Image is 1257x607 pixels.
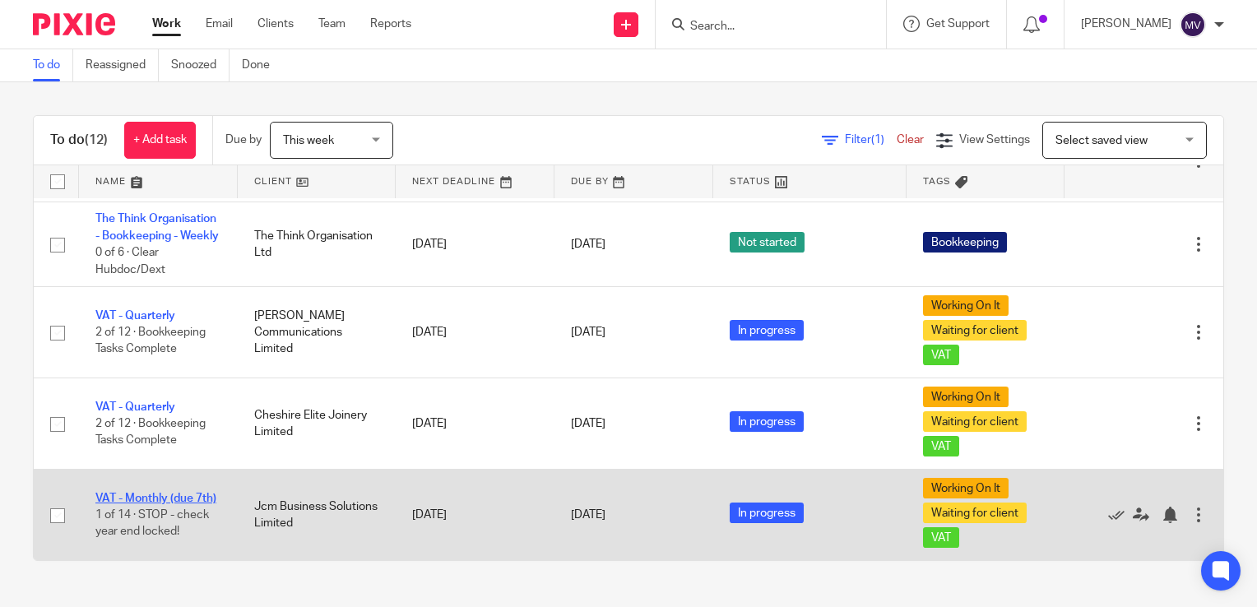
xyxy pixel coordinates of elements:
span: In progress [730,503,804,523]
span: Waiting for client [923,503,1027,523]
input: Search [689,20,837,35]
td: [DATE] [396,202,554,287]
a: Mark as done [1108,507,1133,523]
span: (1) [871,134,884,146]
span: Filter [845,134,897,146]
a: Team [318,16,346,32]
a: Work [152,16,181,32]
span: VAT [923,345,959,365]
span: Not started [730,232,805,253]
img: svg%3E [1180,12,1206,38]
td: Cheshire Elite Joinery Limited [238,378,397,470]
h1: To do [50,132,108,149]
span: Get Support [926,18,990,30]
span: (12) [85,133,108,146]
td: [DATE] [396,287,554,378]
span: Waiting for client [923,411,1027,432]
a: Clear [897,134,924,146]
span: [DATE] [571,418,605,429]
span: Bookkeeping [923,232,1007,253]
span: In progress [730,411,804,432]
span: 2 of 12 · Bookkeeping Tasks Complete [95,418,206,447]
a: Reassigned [86,49,159,81]
td: The Think Organisation Ltd [238,202,397,287]
span: [DATE] [571,327,605,338]
td: [DATE] [396,470,554,561]
span: 0 of 6 · Clear Hubdoc/Dext [95,247,165,276]
span: 1 of 14 · STOP - check year end locked! [95,509,209,538]
a: VAT - Monthly (due 7th) [95,493,216,504]
a: The Think Organisation - Bookkeeping - Weekly [95,213,219,241]
span: Select saved view [1055,135,1148,146]
span: VAT [923,527,959,548]
a: Reports [370,16,411,32]
span: This week [283,135,334,146]
span: 2 of 12 · Bookkeeping Tasks Complete [95,327,206,355]
td: [DATE] [396,378,554,470]
a: To do [33,49,73,81]
span: Tags [923,177,951,186]
span: [DATE] [571,509,605,521]
span: Working On It [923,478,1009,498]
td: Jcm Business Solutions Limited [238,470,397,561]
span: Waiting for client [923,320,1027,341]
span: Working On It [923,387,1009,407]
p: Due by [225,132,262,148]
img: Pixie [33,13,115,35]
td: [PERSON_NAME] Communications Limited [238,287,397,378]
p: [PERSON_NAME] [1081,16,1171,32]
a: VAT - Quarterly [95,310,175,322]
span: VAT [923,436,959,456]
span: [DATE] [571,239,605,250]
a: Clients [257,16,294,32]
span: In progress [730,320,804,341]
a: Done [242,49,282,81]
a: + Add task [124,122,196,159]
a: Snoozed [171,49,230,81]
span: View Settings [959,134,1030,146]
a: Email [206,16,233,32]
a: VAT - Quarterly [95,401,175,413]
span: Working On It [923,295,1009,316]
